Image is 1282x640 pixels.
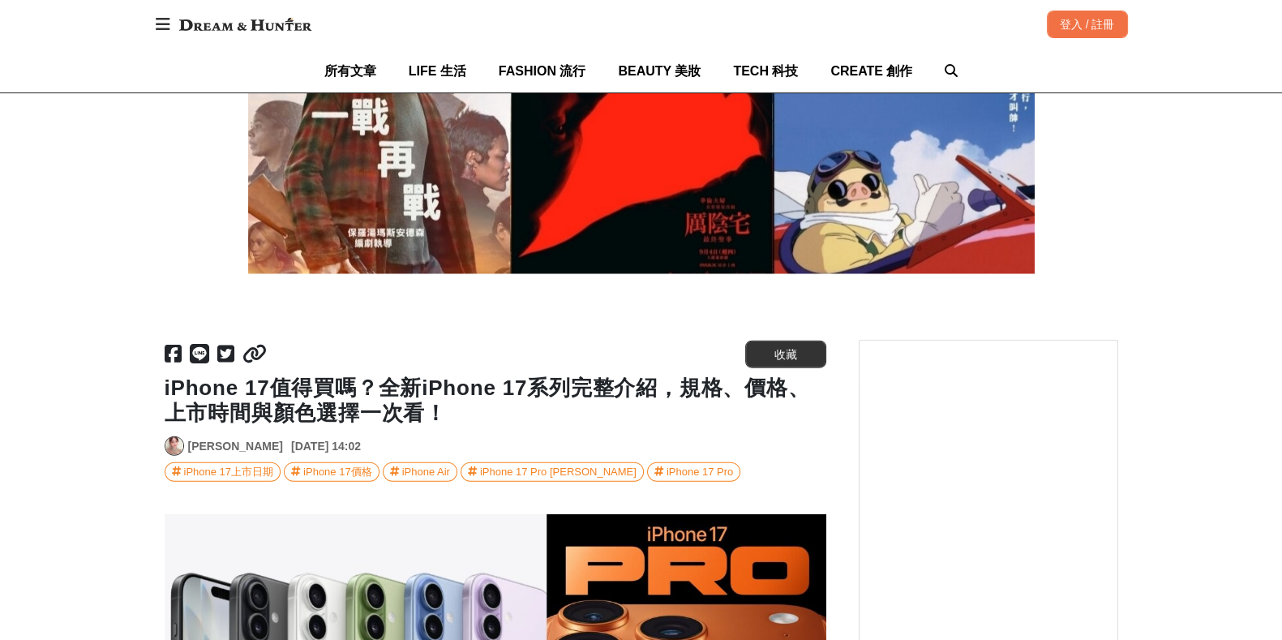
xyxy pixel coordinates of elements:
img: Dream & Hunter [171,10,319,39]
div: iPhone 17 Pro [PERSON_NAME] [480,463,637,481]
a: iPhone Air [383,462,457,482]
span: LIFE 生活 [409,64,466,78]
a: CREATE 創作 [830,49,912,92]
a: iPhone 17上市日期 [165,462,281,482]
h1: iPhone 17值得買嗎？全新iPhone 17系列完整介紹，規格、價格、上市時間與顏色選擇一次看！ [165,376,826,426]
img: Avatar [165,437,183,455]
span: TECH 科技 [733,64,798,78]
a: TECH 科技 [733,49,798,92]
a: 所有文章 [324,49,376,92]
a: Avatar [165,436,184,456]
button: 收藏 [745,341,826,368]
span: 所有文章 [324,64,376,78]
div: iPhone 17價格 [303,463,372,481]
span: BEAUTY 美妝 [618,64,701,78]
a: iPhone 17價格 [284,462,379,482]
span: FASHION 流行 [499,64,586,78]
a: LIFE 生活 [409,49,466,92]
a: iPhone 17 Pro [PERSON_NAME] [461,462,644,482]
a: FASHION 流行 [499,49,586,92]
img: 2025「9月上映電影推薦」：厲陰宅：最終聖事、紅豬、一戰再戰...快加入必看片單 [248,71,1035,274]
div: iPhone 17上市日期 [184,463,274,481]
a: iPhone 17 Pro [647,462,740,482]
span: CREATE 創作 [830,64,912,78]
a: [PERSON_NAME] [188,438,283,455]
div: 登入 / 註冊 [1047,11,1128,38]
a: BEAUTY 美妝 [618,49,701,92]
div: [DATE] 14:02 [291,438,361,455]
div: iPhone Air [402,463,450,481]
div: iPhone 17 Pro [667,463,733,481]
